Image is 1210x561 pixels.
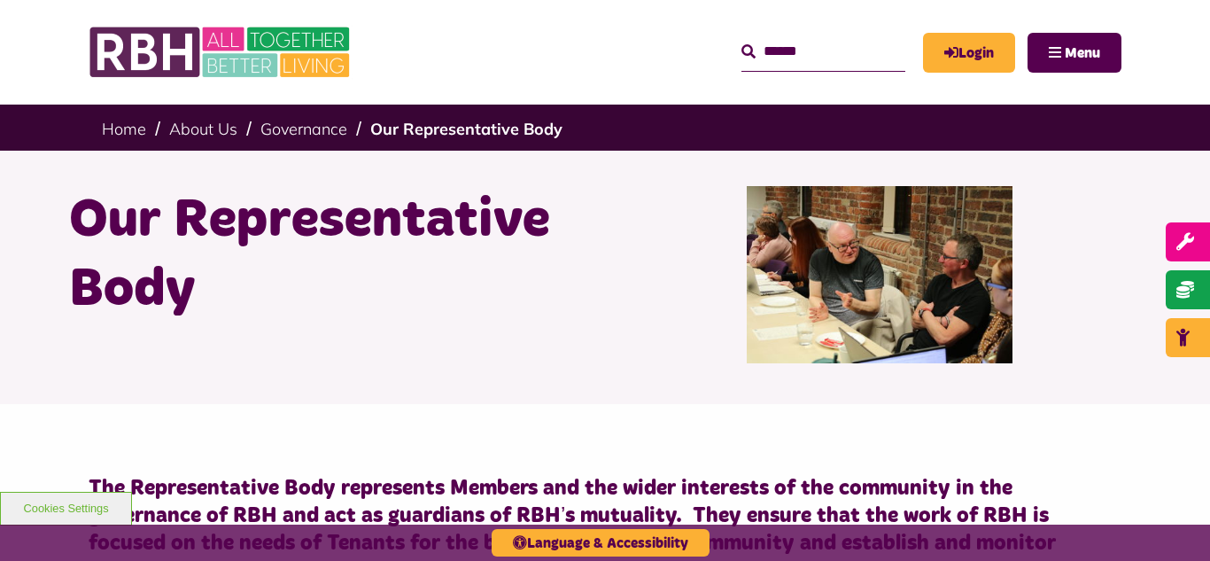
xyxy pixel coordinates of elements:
a: MyRBH [923,33,1015,73]
h1: Our Representative Body [69,186,592,324]
iframe: Netcall Web Assistant for live chat [1130,481,1210,561]
a: About Us [169,119,237,139]
button: Language & Accessibility [492,529,710,557]
a: Our Representative Body [370,119,562,139]
a: Home [102,119,146,139]
span: Menu [1065,46,1100,60]
a: Governance [260,119,347,139]
img: RBH [89,18,354,87]
img: Rep Body [747,186,1012,363]
button: Navigation [1028,33,1121,73]
input: Search [741,33,905,71]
